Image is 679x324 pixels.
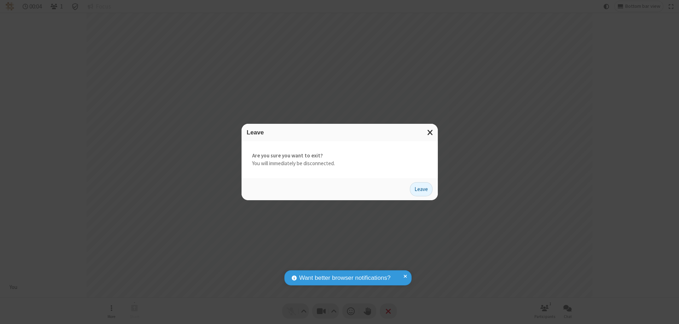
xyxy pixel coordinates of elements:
strong: Are you sure you want to exit? [252,152,427,160]
h3: Leave [247,129,433,136]
span: Want better browser notifications? [299,273,390,283]
button: Leave [410,182,433,196]
button: Close modal [423,124,438,141]
div: You will immediately be disconnected. [242,141,438,178]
